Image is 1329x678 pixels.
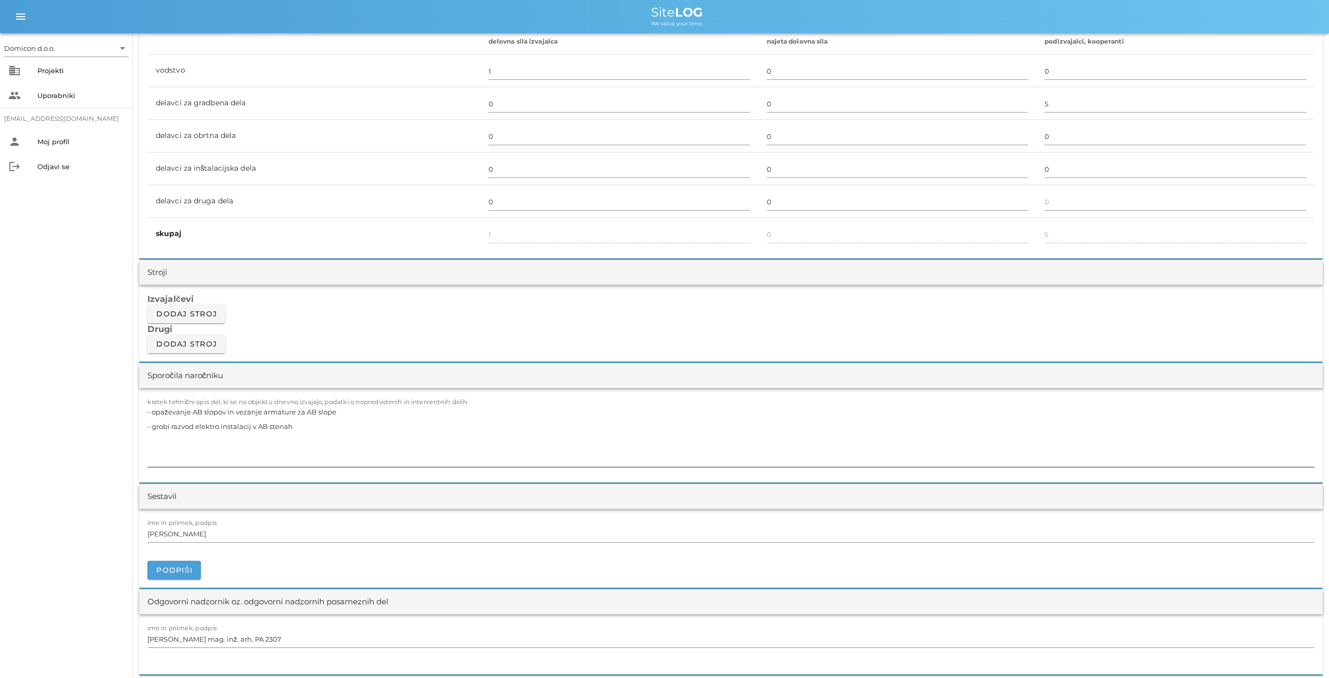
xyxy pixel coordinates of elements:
input: 0 [489,128,750,145]
b: LOG [675,5,703,20]
div: Domicon d.o.o. [4,44,55,53]
div: Odgovorni nadzornik oz. odgovorni nadzornih posameznih del [147,596,388,608]
td: delavci za obrtna dela [147,120,480,153]
input: 0 [767,128,1028,145]
button: Dodaj stroj [147,305,225,323]
div: Moj profil [37,137,125,146]
input: 0 [1045,95,1306,112]
input: 0 [767,95,1028,112]
div: Pripomoček za klepet [1181,566,1329,678]
label: ime in priimek, podpis [147,519,217,527]
div: Sestavil [147,491,177,503]
div: Stroji [147,267,167,279]
input: 0 [1045,161,1306,177]
h3: Drugi [147,323,1314,335]
div: Domicon d.o.o. [4,40,129,57]
div: Uporabniki [37,91,125,100]
input: 0 [1045,63,1306,79]
input: 0 [767,161,1028,177]
iframe: Chat Widget [1181,566,1329,678]
i: people [8,89,21,102]
td: vodstvo [147,54,480,87]
span: Podpiši [156,565,193,575]
button: Dodaj stroj [147,335,225,353]
td: delavci za druga dela [147,185,480,218]
i: person [8,135,21,148]
span: Site [651,5,703,20]
i: business [8,64,21,77]
td: delavci za inštalacijska dela [147,153,480,185]
b: skupaj [156,229,182,238]
input: 0 [767,63,1028,79]
input: 0 [489,63,750,79]
input: 0 [489,193,750,210]
i: arrow_drop_down [116,42,129,54]
span: Dodaj stroj [156,309,217,319]
input: 0 [1045,193,1306,210]
th: delovna sila izvajalca [480,30,758,54]
td: delavci za gradbena dela [147,87,480,120]
i: menu [15,10,27,23]
input: 0 [489,161,750,177]
th: najeta dolovna sila [758,30,1037,54]
input: 0 [1045,128,1306,145]
label: kratek tehnični opis del, ki se na objektu dnevno izvajajo, podatki o nepredvidenih in interventn... [147,398,468,406]
input: 0 [489,95,750,112]
h3: Izvajalčevi [147,293,1314,305]
label: ime in priimek, podpis [147,625,217,632]
button: Podpiši [147,561,201,579]
span: Dodaj stroj [156,339,217,349]
div: Sporočila naročniku [147,370,223,382]
input: 0 [767,193,1028,210]
div: Projekti [37,66,125,75]
div: Odjavi se [37,162,125,171]
i: logout [8,160,21,173]
span: We value your time. [651,20,703,27]
th: podizvajalci, kooperanti [1036,30,1314,54]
